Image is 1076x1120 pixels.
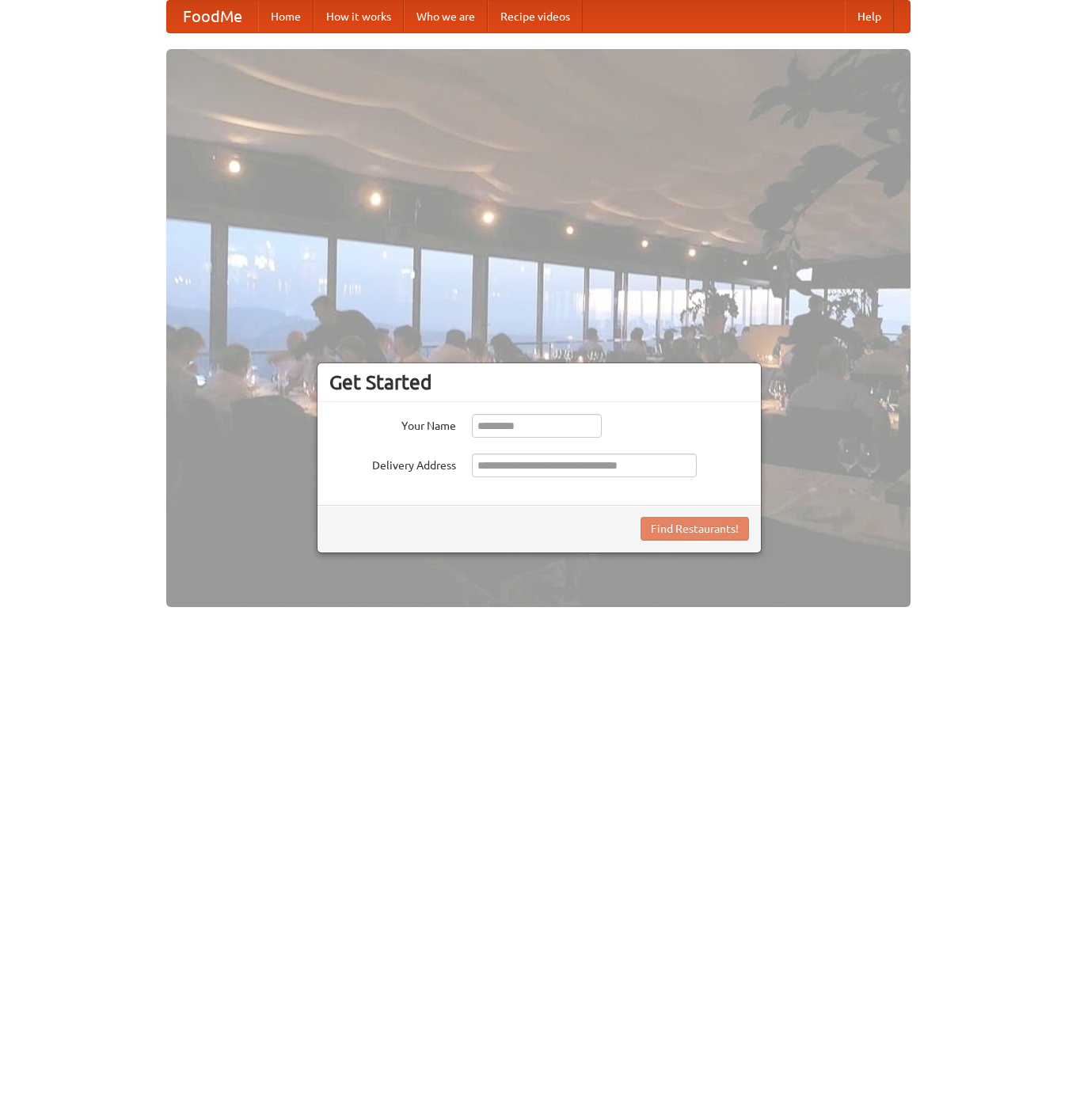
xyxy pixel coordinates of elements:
[329,454,456,473] label: Delivery Address
[641,517,749,541] button: Find Restaurants!
[488,1,583,32] a: Recipe videos
[167,1,258,32] a: FoodMe
[314,1,404,32] a: How it works
[329,370,749,394] h3: Get Started
[845,1,894,32] a: Help
[258,1,314,32] a: Home
[329,414,456,434] label: Your Name
[404,1,488,32] a: Who we are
